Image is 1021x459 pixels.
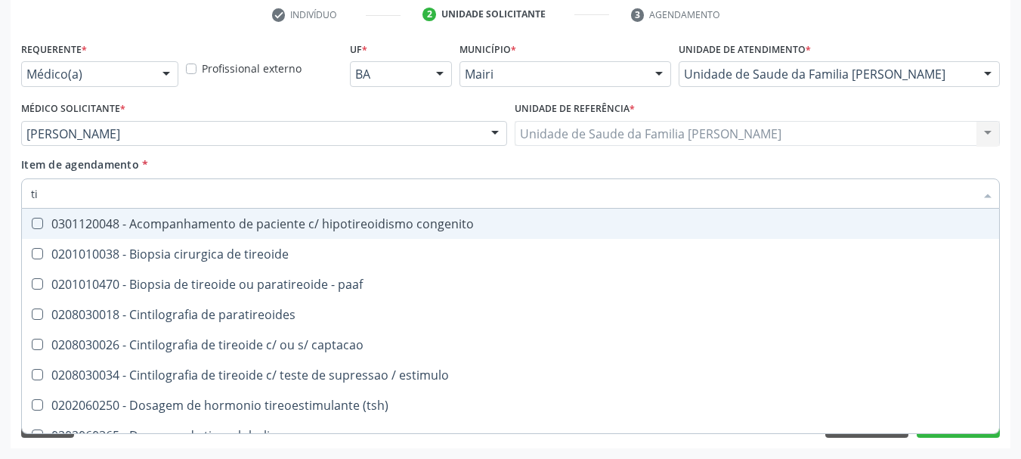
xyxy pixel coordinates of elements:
span: Unidade de Saude da Familia [PERSON_NAME] [684,67,969,82]
span: Item de agendamento [21,157,139,172]
label: Município [459,38,516,61]
label: Requerente [21,38,87,61]
span: Mairi [465,67,640,82]
input: Buscar por procedimentos [31,178,975,209]
div: Unidade solicitante [441,8,546,21]
div: 0201010038 - Biopsia cirurgica de tireoide [31,248,990,260]
div: 0208030034 - Cintilografia de tireoide c/ teste de supressao / estimulo [31,369,990,381]
label: Médico Solicitante [21,98,125,121]
div: 0301120048 - Acompanhamento de paciente c/ hipotireoidismo congenito [31,218,990,230]
div: 0201010470 - Biopsia de tireoide ou paratireoide - paaf [31,278,990,290]
div: 0202060365 - Dosagem de tireoglobulina [31,430,990,442]
div: 0202060250 - Dosagem de hormonio tireoestimulante (tsh) [31,399,990,411]
span: [PERSON_NAME] [26,126,476,141]
label: Unidade de atendimento [679,38,811,61]
div: 2 [422,8,436,21]
span: BA [355,67,421,82]
label: Profissional externo [202,60,302,76]
label: UF [350,38,367,61]
span: Médico(a) [26,67,147,82]
div: 0208030026 - Cintilografia de tireoide c/ ou s/ captacao [31,339,990,351]
div: 0208030018 - Cintilografia de paratireoides [31,309,990,321]
label: Unidade de referência [515,98,635,121]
